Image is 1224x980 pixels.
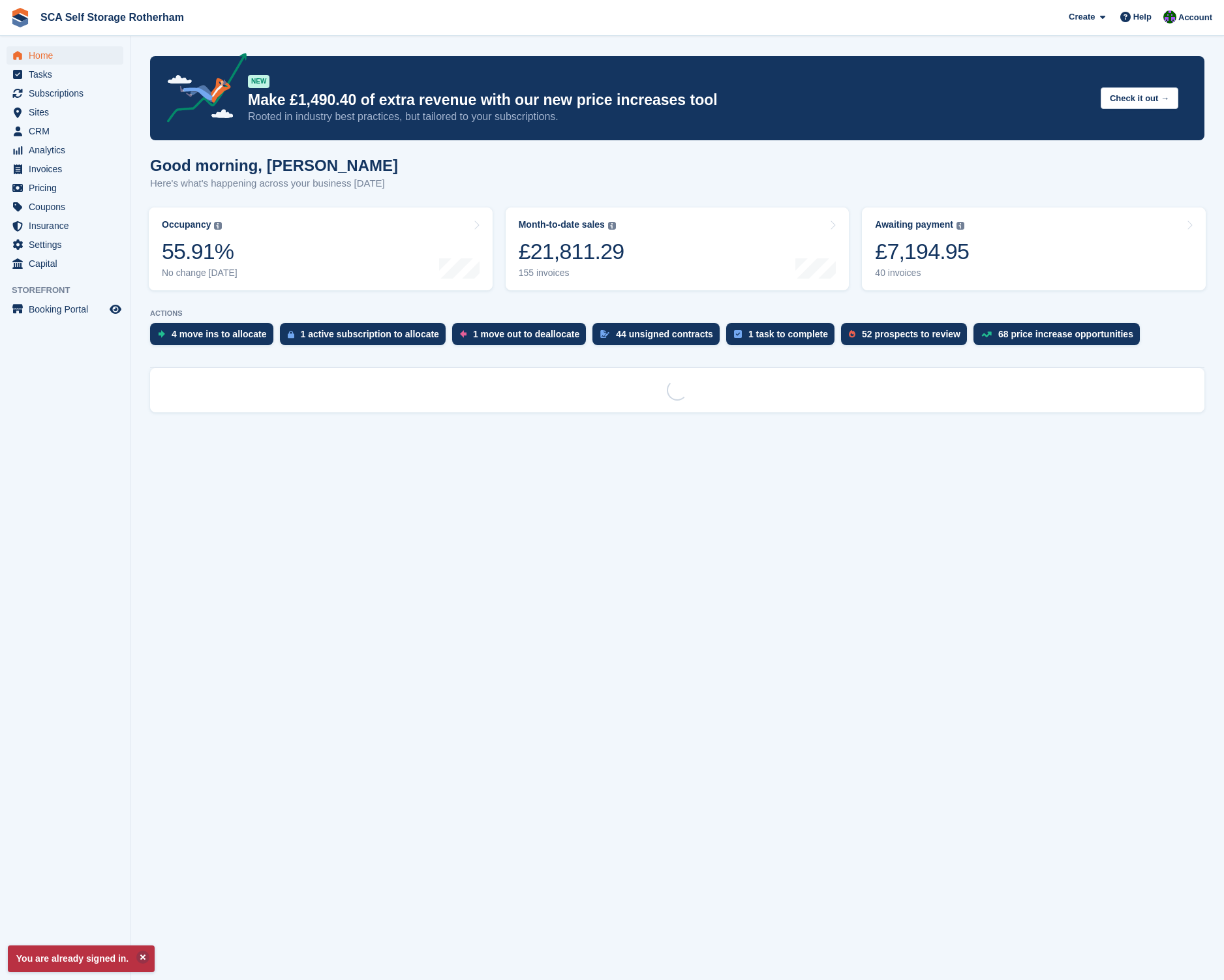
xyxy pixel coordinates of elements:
[7,46,123,65] a: menu
[149,207,493,290] a: Occupancy 55.91% No change [DATE]
[875,219,953,230] div: Awaiting payment
[452,323,592,352] a: 1 move out to deallocate
[956,222,964,230] img: icon-info-grey-7440780725fd019a000dd9b08b2336e03edf1995a4989e88bcd33f0948082b44.svg
[7,300,123,318] a: menu
[29,217,107,235] span: Insurance
[7,254,123,273] a: menu
[862,329,960,339] div: 52 prospects to review
[726,323,841,352] a: 1 task to complete
[600,330,609,338] img: contract_signature_icon-13c848040528278c33f63329250d36e43548de30e8caae1d1a13099fd9432cc5.svg
[7,103,123,121] a: menu
[248,110,1090,124] p: Rooted in industry best practices, but tailored to your subscriptions.
[12,284,130,297] span: Storefront
[301,329,439,339] div: 1 active subscription to allocate
[7,65,123,84] a: menu
[7,179,123,197] a: menu
[1163,10,1176,23] img: Ross Chapman
[29,46,107,65] span: Home
[162,238,237,265] div: 55.91%
[519,268,624,279] div: 155 invoices
[248,75,269,88] div: NEW
[214,222,222,230] img: icon-info-grey-7440780725fd019a000dd9b08b2336e03edf1995a4989e88bcd33f0948082b44.svg
[150,176,398,191] p: Here's what's happening across your business [DATE]
[29,179,107,197] span: Pricing
[998,329,1133,339] div: 68 price increase opportunities
[506,207,849,290] a: Month-to-date sales £21,811.29 155 invoices
[29,236,107,254] span: Settings
[473,329,579,339] div: 1 move out to deallocate
[172,329,267,339] div: 4 move ins to allocate
[460,330,467,338] img: move_outs_to_deallocate_icon-f764333ba52eb49d3ac5e1228854f67142a1ed5810a6f6cc68b1a99e826820c5.svg
[7,122,123,140] a: menu
[875,238,969,265] div: £7,194.95
[748,329,828,339] div: 1 task to complete
[288,330,294,339] img: active_subscription_to_allocate_icon-d502201f5373d7db506a760aba3b589e785aa758c864c3986d89f69b8ff3...
[1101,87,1178,109] button: Check it out →
[29,300,107,318] span: Booking Portal
[7,84,123,102] a: menu
[29,65,107,84] span: Tasks
[7,141,123,159] a: menu
[156,53,247,127] img: price-adjustments-announcement-icon-8257ccfd72463d97f412b2fc003d46551f7dbcb40ab6d574587a9cd5c0d94...
[29,254,107,273] span: Capital
[7,160,123,178] a: menu
[162,219,211,230] div: Occupancy
[35,7,189,28] a: SCA Self Storage Rotherham
[158,330,165,338] img: move_ins_to_allocate_icon-fdf77a2bb77ea45bf5b3d319d69a93e2d87916cf1d5bf7949dd705db3b84f3ca.svg
[973,323,1146,352] a: 68 price increase opportunities
[519,238,624,265] div: £21,811.29
[862,207,1206,290] a: Awaiting payment £7,194.95 40 invoices
[150,157,398,174] h1: Good morning, [PERSON_NAME]
[734,330,742,338] img: task-75834270c22a3079a89374b754ae025e5fb1db73e45f91037f5363f120a921f8.svg
[875,268,969,279] div: 40 invoices
[150,309,1204,318] p: ACTIONS
[29,141,107,159] span: Analytics
[162,268,237,279] div: No change [DATE]
[280,323,452,352] a: 1 active subscription to allocate
[7,198,123,216] a: menu
[7,217,123,235] a: menu
[7,236,123,254] a: menu
[10,8,30,27] img: stora-icon-8386f47178a22dfd0bd8f6a31ec36ba5ce8667c1dd55bd0f319d3a0aa187defe.svg
[29,160,107,178] span: Invoices
[29,103,107,121] span: Sites
[1178,11,1212,24] span: Account
[519,219,605,230] div: Month-to-date sales
[150,323,280,352] a: 4 move ins to allocate
[29,122,107,140] span: CRM
[608,222,616,230] img: icon-info-grey-7440780725fd019a000dd9b08b2336e03edf1995a4989e88bcd33f0948082b44.svg
[108,301,123,317] a: Preview store
[29,198,107,216] span: Coupons
[8,945,155,972] p: You are already signed in.
[981,331,992,337] img: price_increase_opportunities-93ffe204e8149a01c8c9dc8f82e8f89637d9d84a8eef4429ea346261dce0b2c0.svg
[1069,10,1095,23] span: Create
[29,84,107,102] span: Subscriptions
[1133,10,1152,23] span: Help
[616,329,713,339] div: 44 unsigned contracts
[841,323,973,352] a: 52 prospects to review
[248,91,1090,110] p: Make £1,490.40 of extra revenue with our new price increases tool
[849,330,855,338] img: prospect-51fa495bee0391a8d652442698ab0144808aea92771e9ea1ae160a38d050c398.svg
[592,323,726,352] a: 44 unsigned contracts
